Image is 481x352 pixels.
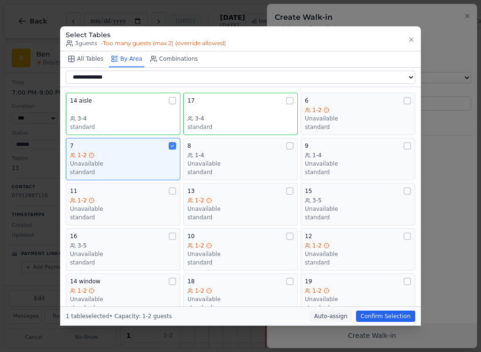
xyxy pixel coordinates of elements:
button: All Tables [66,51,105,67]
span: 17 [187,97,194,104]
span: 3 guests [66,40,97,47]
span: 9 [305,142,309,150]
span: 7 [70,142,74,150]
div: Unavailable [305,205,411,213]
span: 1-2 [195,287,204,295]
button: 181-2Unavailablestandard [183,273,298,316]
div: Unavailable [305,250,411,258]
div: Unavailable [187,160,294,168]
span: (override allowed) [175,40,226,47]
span: 1-4 [195,152,204,159]
button: Auto-assign [310,311,352,322]
span: 3-5 [312,197,322,204]
div: standard [187,304,294,312]
span: 13 [187,187,194,195]
span: 1-2 [78,287,87,295]
div: Unavailable [70,250,176,258]
div: Unavailable [305,160,411,168]
span: 1 table selected • Capacity: 1-2 guests [66,313,172,320]
div: standard [305,304,411,312]
div: Unavailable [305,115,411,122]
span: 8 [187,142,191,150]
button: 173-4standard [183,93,298,135]
span: 1-2 [312,106,322,114]
button: 131-2Unavailablestandard [183,183,298,225]
span: 14 window [70,278,101,285]
button: 111-2Unavailablestandard [66,183,180,225]
span: 19 [305,278,312,285]
span: 1-4 [312,152,322,159]
span: 18 [187,278,194,285]
div: standard [187,123,294,131]
span: 1-2 [78,152,87,159]
span: 16 [70,232,77,240]
button: 163-5Unavailablestandard [66,228,180,271]
div: standard [70,123,176,131]
span: 15 [305,187,312,195]
button: Combinations [148,51,200,67]
span: 14 aisle [70,97,92,104]
div: standard [70,168,176,176]
div: standard [187,214,294,221]
button: 153-5Unavailablestandard [301,183,415,225]
button: 101-2Unavailablestandard [183,228,298,271]
button: 121-2Unavailablestandard [301,228,415,271]
button: By Area [109,51,144,67]
button: 191-2Unavailablestandard [301,273,415,316]
div: standard [305,214,411,221]
h3: Select Tables [66,30,226,40]
span: 10 [187,232,194,240]
div: Unavailable [187,296,294,303]
button: 81-4Unavailablestandard [183,138,298,180]
div: standard [187,259,294,266]
div: Unavailable [70,160,176,168]
div: Unavailable [187,205,294,213]
div: standard [305,259,411,266]
span: 1-2 [195,197,204,204]
div: Unavailable [70,296,176,303]
span: 1-2 [78,197,87,204]
span: • Too many guests (max 2) [101,40,226,47]
div: standard [187,168,294,176]
span: 3-4 [78,115,87,122]
span: 1-2 [312,242,322,249]
span: 3-5 [78,242,87,249]
span: 6 [305,97,309,104]
div: standard [305,168,411,176]
span: 1-2 [312,287,322,295]
span: 1-2 [195,242,204,249]
button: 91-4Unavailablestandard [301,138,415,180]
div: Unavailable [70,205,176,213]
span: 11 [70,187,77,195]
span: 3-4 [195,115,204,122]
div: standard [70,214,176,221]
div: Unavailable [187,250,294,258]
button: 14 window1-2Unavailablestandard [66,273,180,316]
div: standard [70,304,176,312]
div: standard [305,123,411,131]
button: Confirm Selection [356,311,415,322]
div: Unavailable [305,296,411,303]
button: 61-2Unavailablestandard [301,93,415,135]
button: 71-2Unavailablestandard [66,138,180,180]
span: 12 [305,232,312,240]
div: standard [70,259,176,266]
button: 14 aisle3-4standard [66,93,180,135]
